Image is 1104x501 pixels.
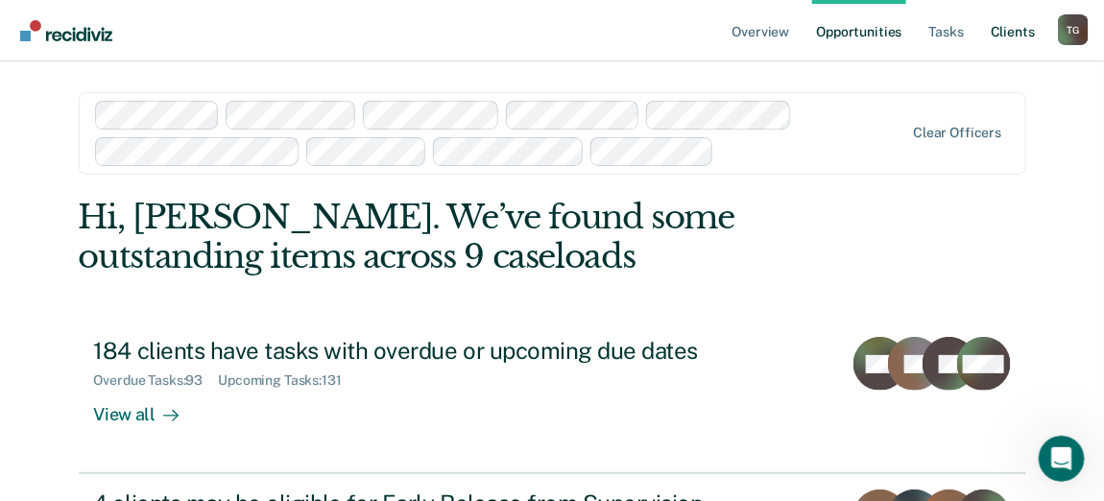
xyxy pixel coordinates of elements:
div: T G [1058,14,1089,45]
div: View all [94,389,202,426]
div: Overdue Tasks : 93 [94,372,219,389]
div: Upcoming Tasks : 131 [218,372,357,389]
div: Hi, [PERSON_NAME]. We’ve found some outstanding items across 9 caseloads [79,198,837,276]
button: Profile dropdown button [1058,14,1089,45]
iframe: Intercom live chat [1039,436,1085,482]
div: Clear officers [913,125,1001,141]
div: 184 clients have tasks with overdue or upcoming due dates [94,337,768,365]
a: 184 clients have tasks with overdue or upcoming due datesOverdue Tasks:93Upcoming Tasks:131View all [79,322,1026,472]
img: Recidiviz [20,20,112,41]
